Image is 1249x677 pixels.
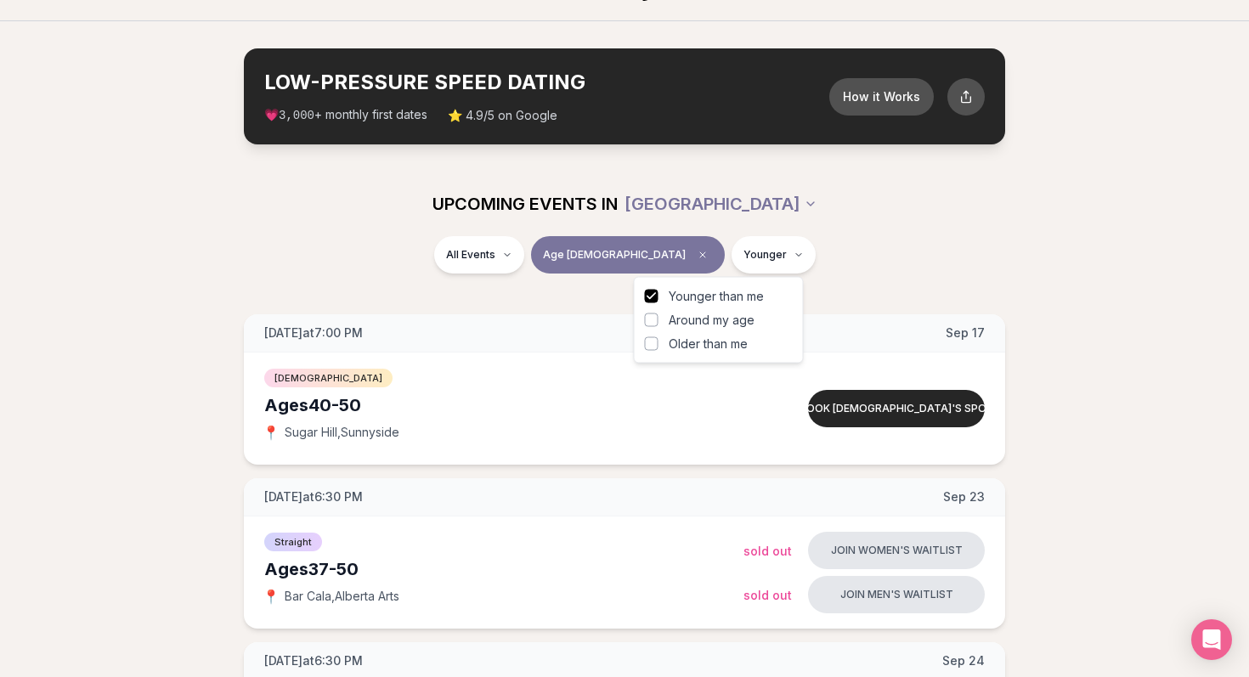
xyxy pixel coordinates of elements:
span: Older than me [669,336,748,353]
button: [GEOGRAPHIC_DATA] [624,185,817,223]
button: Age [DEMOGRAPHIC_DATA]Clear age [531,236,725,274]
span: Sugar Hill , Sunnyside [285,424,399,441]
button: Younger [732,236,816,274]
span: Bar Cala , Alberta Arts [285,588,399,605]
span: [DATE] at 6:30 PM [264,652,363,669]
span: Sep 17 [946,324,985,341]
span: Sep 24 [942,652,985,669]
button: How it Works [829,78,934,116]
span: 💗 + monthly first dates [264,106,427,124]
span: 📍 [264,426,278,439]
span: Younger than me [669,288,764,305]
div: Ages 37-50 [264,557,743,581]
span: Sold Out [743,588,792,602]
button: Book [DEMOGRAPHIC_DATA]'s spot [808,390,985,427]
span: [DATE] at 6:30 PM [264,488,363,505]
span: 📍 [264,590,278,603]
h2: LOW-PRESSURE SPEED DATING [264,69,829,96]
button: Older than me [645,337,658,351]
span: Younger [743,248,787,262]
span: Age [DEMOGRAPHIC_DATA] [543,248,686,262]
button: All Events [434,236,524,274]
span: Around my age [669,312,754,329]
span: Sold Out [743,544,792,558]
button: Join women's waitlist [808,532,985,569]
span: ⭐ 4.9/5 on Google [448,107,557,124]
button: Younger than me [645,290,658,303]
span: [DEMOGRAPHIC_DATA] [264,369,393,387]
span: All Events [446,248,495,262]
div: Open Intercom Messenger [1191,619,1232,660]
span: UPCOMING EVENTS IN [432,192,618,216]
span: 3,000 [279,109,314,122]
span: [DATE] at 7:00 PM [264,324,363,341]
span: Straight [264,533,322,551]
button: Join men's waitlist [808,576,985,613]
span: Sep 23 [943,488,985,505]
button: Around my age [645,313,658,327]
span: Clear age [692,245,713,265]
div: Ages 40-50 [264,393,743,417]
